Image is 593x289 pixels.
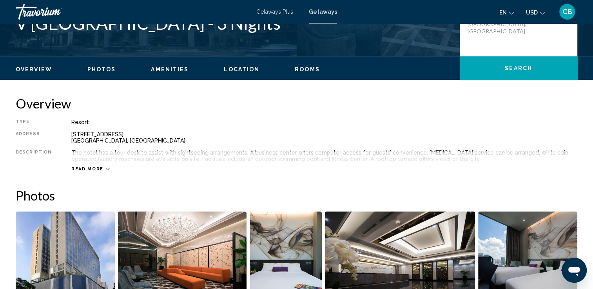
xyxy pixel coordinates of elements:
button: Rooms [295,66,320,73]
h2: Photos [16,188,577,203]
button: Amenities [151,66,189,73]
span: Amenities [151,66,189,72]
button: Change language [499,7,514,18]
button: Overview [16,66,52,73]
button: Search [460,56,577,80]
button: Read more [71,166,110,172]
a: Getaways [309,9,337,15]
span: Read more [71,166,103,172]
button: Photos [87,66,116,73]
button: User Menu [557,4,577,20]
div: Resort [71,119,577,125]
a: Getaways Plus [256,9,293,15]
p: [STREET_ADDRESS] [GEOGRAPHIC_DATA], [GEOGRAPHIC_DATA] [468,14,530,35]
span: USD [526,9,538,16]
iframe: Button to launch messaging window [562,258,587,283]
div: [STREET_ADDRESS] [GEOGRAPHIC_DATA], [GEOGRAPHIC_DATA] [71,131,577,144]
div: Type [16,119,52,125]
span: Overview [16,66,52,72]
span: Rooms [295,66,320,72]
h2: Overview [16,96,577,111]
div: Description [16,150,52,162]
span: Search [505,65,532,72]
span: Photos [87,66,116,72]
a: Travorium [16,4,248,20]
span: en [499,9,507,16]
div: The hotel has a tour desk to assist with sightseeing arrangements. A business center offers compu... [71,150,577,162]
button: Change currency [526,7,545,18]
button: Location [224,66,259,73]
span: Location [224,66,259,72]
span: CB [562,8,572,16]
div: Address [16,131,52,144]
